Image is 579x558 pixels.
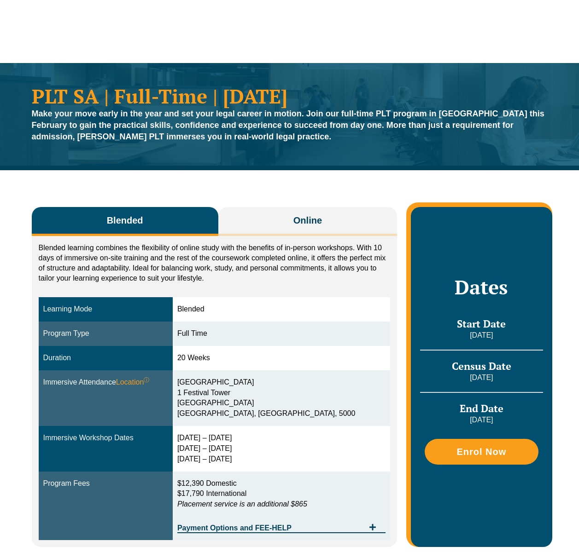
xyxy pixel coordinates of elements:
[420,276,543,299] h2: Dates
[420,373,543,383] p: [DATE]
[43,433,168,443] div: Immersive Workshop Dates
[177,500,307,508] em: Placement service is an additional $865
[177,304,386,315] div: Blended
[107,214,143,227] span: Blended
[177,524,364,532] span: Payment Options and FEE-HELP
[144,377,149,383] sup: ⓘ
[177,433,386,465] div: [DATE] – [DATE] [DATE] – [DATE] [DATE] – [DATE]
[452,359,511,373] span: Census Date
[457,317,506,330] span: Start Date
[43,304,168,315] div: Learning Mode
[293,214,322,227] span: Online
[39,243,391,283] p: Blended learning combines the flexibility of online study with the benefits of in-person workshop...
[420,415,543,425] p: [DATE]
[420,330,543,340] p: [DATE]
[177,328,386,339] div: Full Time
[32,207,398,547] div: Tabs. Open items with Enter or Space, close with Escape and navigate using the Arrow keys.
[425,439,538,465] a: Enrol Now
[177,353,386,363] div: 20 Weeks
[32,109,544,141] strong: Make your move early in the year and set your legal career in motion. Join our full-time PLT prog...
[32,86,548,106] h1: PLT SA | Full-Time | [DATE]
[456,447,506,456] span: Enrol Now
[43,377,168,388] div: Immersive Attendance
[177,377,386,419] div: [GEOGRAPHIC_DATA] 1 Festival Tower [GEOGRAPHIC_DATA] [GEOGRAPHIC_DATA], [GEOGRAPHIC_DATA], 5000
[177,489,246,497] span: $17,790 International
[43,478,168,489] div: Program Fees
[460,402,503,415] span: End Date
[177,479,237,487] span: $12,390 Domestic
[116,377,150,388] span: Location
[43,353,168,363] div: Duration
[43,328,168,339] div: Program Type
